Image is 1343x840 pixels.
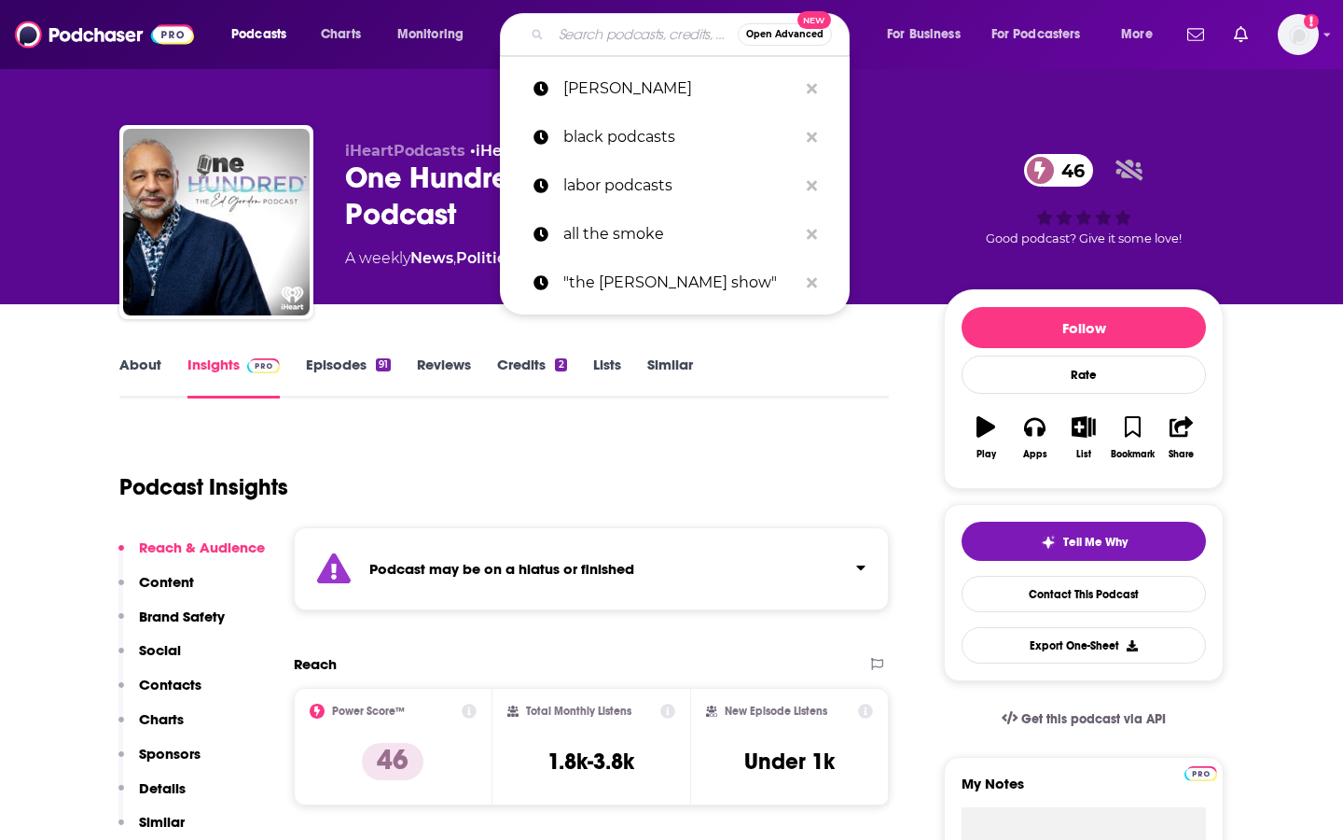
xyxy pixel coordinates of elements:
button: Bookmark [1108,404,1156,471]
a: "the [PERSON_NAME] show" [500,259,850,307]
a: 46 [1024,154,1094,187]
a: labor podcasts [500,161,850,210]
h3: Under 1k [744,748,835,776]
button: Apps [1010,404,1059,471]
a: Politics [456,249,513,267]
h2: Reach [294,655,337,673]
h2: New Episode Listens [725,705,827,718]
p: "the pat McAfee show" [563,259,797,307]
span: Logged in as KeianaGreenePage [1278,14,1319,55]
span: Podcasts [231,21,286,48]
button: open menu [874,20,984,49]
strong: Podcast may be on a hiatus or finished [369,560,634,578]
input: Search podcasts, credits, & more... [551,20,738,49]
button: Contacts [118,676,201,710]
p: 46 [362,743,423,780]
a: Credits2 [497,356,566,399]
p: Sponsors [139,745,201,763]
div: Rate [962,356,1206,394]
button: Follow [962,307,1206,348]
span: 46 [1043,154,1094,187]
a: Episodes91 [306,356,391,399]
img: tell me why sparkle [1041,535,1056,550]
a: Show notifications dropdown [1180,19,1211,50]
p: labor podcasts [563,161,797,210]
button: open menu [979,20,1108,49]
img: User Profile [1278,14,1319,55]
button: open menu [218,20,311,49]
button: Show profile menu [1278,14,1319,55]
a: Charts [309,20,372,49]
button: Details [118,779,186,814]
span: Get this podcast via API [1021,711,1166,727]
span: Good podcast? Give it some love! [986,231,1182,245]
a: Get this podcast via API [987,696,1181,742]
span: Monitoring [397,21,464,48]
a: all the smoke [500,210,850,259]
span: , [453,249,456,267]
span: • [470,142,569,160]
div: Search podcasts, credits, & more... [518,13,867,56]
div: Bookmark [1111,449,1155,460]
div: List [1076,449,1091,460]
button: Play [962,404,1010,471]
span: Charts [321,21,361,48]
a: About [119,356,161,399]
span: New [797,11,831,29]
a: black podcasts [500,113,850,161]
button: Share [1157,404,1206,471]
p: black podcasts [563,113,797,161]
a: InsightsPodchaser Pro [187,356,280,399]
p: Brand Safety [139,608,225,625]
span: For Business [887,21,961,48]
a: Similar [647,356,693,399]
button: Export One-Sheet [962,627,1206,664]
div: 46Good podcast? Give it some love! [944,142,1224,258]
button: tell me why sparkleTell Me Why [962,522,1206,561]
p: Charts [139,710,184,728]
img: Podchaser - Follow, Share and Rate Podcasts [15,17,194,52]
img: Podchaser Pro [247,358,280,373]
p: all the smoke [563,210,797,259]
a: iHeartRadio [476,142,569,160]
button: open menu [384,20,488,49]
button: Charts [118,710,184,745]
a: Reviews [417,356,471,399]
h2: Total Monthly Listens [526,705,631,718]
button: Sponsors [118,745,201,779]
span: More [1121,21,1153,48]
a: News [410,249,453,267]
h1: Podcast Insights [119,473,288,501]
a: Contact This Podcast [962,576,1206,612]
p: Contacts [139,676,201,693]
button: Open AdvancedNew [738,23,832,46]
span: For Podcasters [991,21,1081,48]
span: iHeartPodcasts [345,142,465,160]
section: Click to expand status details [294,527,889,610]
label: My Notes [962,775,1206,807]
div: 2 [555,358,566,371]
div: A weekly podcast [345,247,658,270]
h3: 1.8k-3.8k [547,748,634,776]
img: Podchaser Pro [1184,766,1217,781]
p: Details [139,779,186,797]
a: Show notifications dropdown [1226,19,1255,50]
p: ed gordon [563,64,797,113]
div: Play [976,449,996,460]
span: Open Advanced [746,30,824,39]
button: Social [118,641,181,676]
button: Reach & Audience [118,539,265,573]
span: Tell Me Why [1063,535,1128,550]
h2: Power Score™ [332,705,405,718]
div: Share [1169,449,1194,460]
svg: Add a profile image [1304,14,1319,29]
div: 91 [376,358,391,371]
button: List [1059,404,1108,471]
a: One Hundred: The Ed Gordon Podcast [123,129,310,315]
p: Reach & Audience [139,539,265,556]
a: Lists [593,356,621,399]
p: Social [139,641,181,659]
button: Brand Safety [118,608,225,642]
div: Apps [1023,449,1047,460]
